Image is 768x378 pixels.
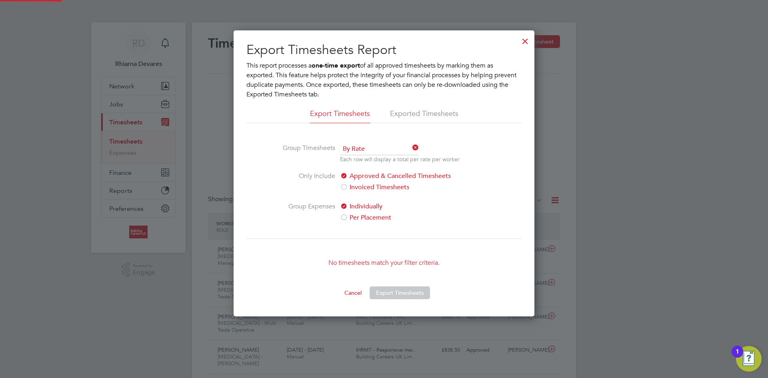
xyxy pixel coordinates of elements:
[310,109,370,123] li: Export Timesheets
[340,202,474,211] label: Individually
[246,258,522,268] p: No timesheets match your filter criteria.
[246,61,522,99] p: This report processes a of all approved timesheets by marking them as exported. This feature help...
[340,182,474,192] label: Invoiced Timesheets
[312,62,360,69] b: one-time export
[246,42,522,58] h2: Export Timesheets Report
[736,346,762,372] button: Open Resource Center, 1 new notification
[370,286,430,299] button: Export Timesheets
[275,171,335,192] label: Only Include
[340,213,474,222] label: Per Placement
[338,286,368,299] button: Cancel
[340,155,460,163] p: Each row will display a total per rate per worker
[736,352,739,362] div: 1
[275,143,335,162] label: Group Timesheets
[340,143,419,155] span: By Rate
[390,109,458,123] li: Exported Timesheets
[340,171,474,181] label: Approved & Cancelled Timesheets
[275,202,335,222] label: Group Expenses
